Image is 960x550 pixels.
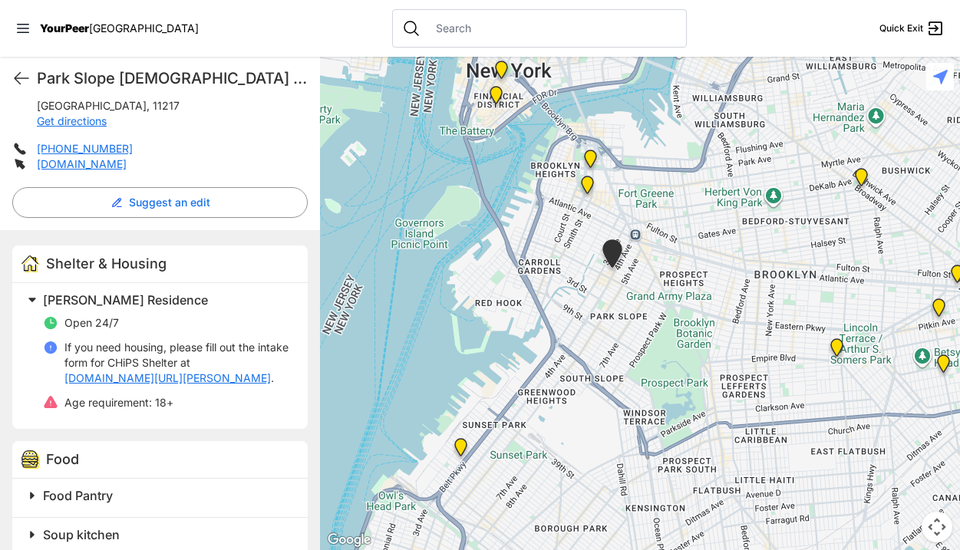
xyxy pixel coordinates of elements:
span: Suggest an edit [129,195,210,210]
div: Brooklyn Housing Court, Clerk's Office [578,176,597,200]
h1: Park Slope [DEMOGRAPHIC_DATA] Help (CHiPS) [37,68,308,89]
div: Brooklyn DYCD Youth Drop-in Center [934,354,953,379]
span: , [147,99,150,112]
span: Soup kitchen [43,527,120,542]
div: Headquarters [581,150,600,174]
span: YourPeer [40,21,89,35]
a: [DOMAIN_NAME][URL][PERSON_NAME] [64,371,271,386]
p: If you need housing, please fill out the intake form for CHiPS Shelter at . [64,340,289,386]
span: Shelter & Housing [46,255,167,272]
span: [GEOGRAPHIC_DATA] [89,21,199,35]
div: Continuous Access Adult Drop-In (CADI) [929,298,948,323]
span: Quick Exit [879,22,923,35]
span: 11217 [153,99,180,112]
a: Open this area in Google Maps (opens a new window) [324,530,374,550]
input: Search [427,21,677,36]
a: Get directions [37,114,107,127]
button: Suggest an edit [12,187,308,218]
span: Food [46,451,79,467]
div: Main Office [492,61,511,85]
span: [GEOGRAPHIC_DATA] [37,99,147,112]
span: [PERSON_NAME] Residence [43,292,208,308]
a: [PHONE_NUMBER] [37,142,133,155]
a: [DOMAIN_NAME] [37,157,127,170]
a: Quick Exit [879,19,945,38]
span: Age requirement: [64,396,152,409]
span: Food Pantry [43,488,113,503]
div: Headquarters [852,168,871,193]
p: 18+ [64,395,173,410]
img: Google [324,530,374,550]
div: Main Location [827,338,846,363]
div: Muslim Community Center (MCC) [451,438,470,463]
span: Open 24/7 [64,316,119,329]
a: YourPeer[GEOGRAPHIC_DATA] [40,24,199,33]
button: Map camera controls [922,512,952,542]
